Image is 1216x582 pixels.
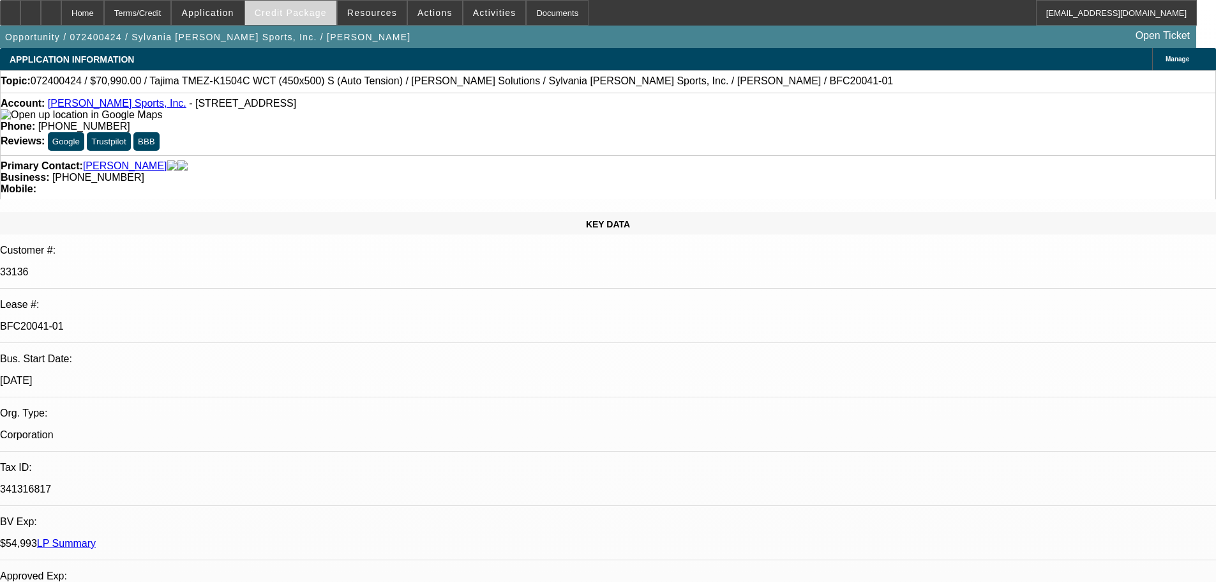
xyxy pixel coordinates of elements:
[338,1,407,25] button: Resources
[31,75,893,87] span: 072400424 / $70,990.00 / Tajima TMEZ-K1504C WCT (450x500) S (Auto Tension) / [PERSON_NAME] Soluti...
[255,8,327,18] span: Credit Package
[48,98,186,109] a: [PERSON_NAME] Sports, Inc.
[10,54,134,65] span: APPLICATION INFORMATION
[463,1,526,25] button: Activities
[1,121,35,132] strong: Phone:
[408,1,462,25] button: Actions
[87,132,130,151] button: Trustpilot
[347,8,397,18] span: Resources
[1,109,162,121] img: Open up location in Google Maps
[1,183,36,194] strong: Mobile:
[1,160,83,172] strong: Primary Contact:
[1,135,45,146] strong: Reviews:
[133,132,160,151] button: BBB
[177,160,188,172] img: linkedin-icon.png
[1,172,49,183] strong: Business:
[38,121,130,132] span: [PHONE_NUMBER]
[1,98,45,109] strong: Account:
[37,538,96,549] a: LP Summary
[586,219,630,229] span: KEY DATA
[52,172,144,183] span: [PHONE_NUMBER]
[1130,25,1195,47] a: Open Ticket
[1,109,162,120] a: View Google Maps
[172,1,243,25] button: Application
[5,32,410,42] span: Opportunity / 072400424 / Sylvania [PERSON_NAME] Sports, Inc. / [PERSON_NAME]
[48,132,84,151] button: Google
[1,75,31,87] strong: Topic:
[417,8,453,18] span: Actions
[473,8,516,18] span: Activities
[167,160,177,172] img: facebook-icon.png
[181,8,234,18] span: Application
[189,98,296,109] span: - [STREET_ADDRESS]
[245,1,336,25] button: Credit Package
[83,160,167,172] a: [PERSON_NAME]
[1166,56,1189,63] span: Manage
